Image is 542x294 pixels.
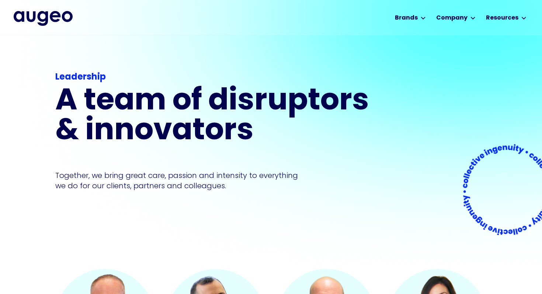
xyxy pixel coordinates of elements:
h1: A team of disruptors & innovators [55,87,374,147]
p: Together, we bring great care, passion and intensity to everything we do for our clients, partner... [55,170,309,191]
div: Resources [486,14,518,22]
img: Augeo's full logo in midnight blue. [14,11,73,26]
a: home [14,11,73,26]
div: Leadership [55,71,374,84]
div: Company [436,14,468,22]
div: Brands [395,14,418,22]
